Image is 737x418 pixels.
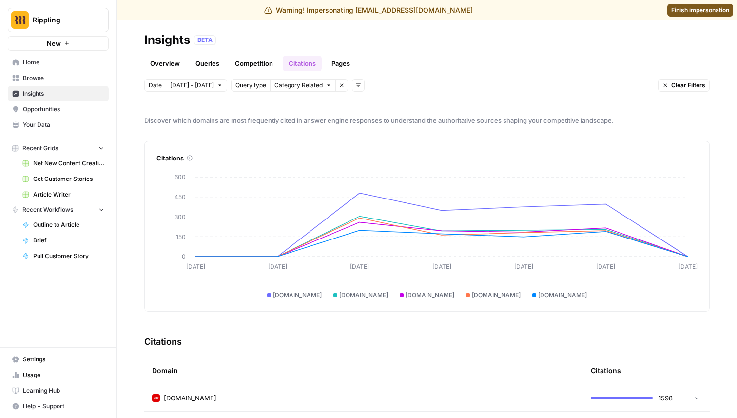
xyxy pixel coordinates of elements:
[23,355,104,364] span: Settings
[182,253,186,260] tspan: 0
[8,202,109,217] button: Recent Workflows
[406,291,454,299] span: [DOMAIN_NAME]
[144,56,186,71] a: Overview
[432,263,451,270] tspan: [DATE]
[8,8,109,32] button: Workspace: Rippling
[235,81,266,90] span: Query type
[33,159,104,168] span: Net New Content Creation
[18,217,109,233] a: Outline to Article
[339,291,388,299] span: [DOMAIN_NAME]
[23,58,104,67] span: Home
[152,357,575,384] div: Domain
[190,56,225,71] a: Queries
[8,86,109,101] a: Insights
[11,11,29,29] img: Rippling Logo
[18,171,109,187] a: Get Customer Stories
[170,81,214,90] span: [DATE] - [DATE]
[176,233,186,240] tspan: 150
[326,56,356,71] a: Pages
[22,144,58,153] span: Recent Grids
[350,263,369,270] tspan: [DATE]
[679,263,698,270] tspan: [DATE]
[144,335,182,349] h3: Citations
[33,236,104,245] span: Brief
[23,386,104,395] span: Learning Hub
[18,248,109,264] a: Pull Customer Story
[175,213,186,220] tspan: 300
[23,74,104,82] span: Browse
[23,89,104,98] span: Insights
[273,291,322,299] span: [DOMAIN_NAME]
[18,156,109,171] a: Net New Content Creation
[8,117,109,133] a: Your Data
[186,263,205,270] tspan: [DATE]
[472,291,521,299] span: [DOMAIN_NAME]
[33,252,104,260] span: Pull Customer Story
[8,36,109,51] button: New
[8,55,109,70] a: Home
[658,79,710,92] button: Clear Filters
[514,263,533,270] tspan: [DATE]
[270,79,335,92] button: Category Related
[274,81,323,90] span: Category Related
[8,101,109,117] a: Opportunities
[8,367,109,383] a: Usage
[591,357,621,384] div: Citations
[671,6,729,15] span: Finish impersonation
[23,371,104,379] span: Usage
[264,5,473,15] div: Warning! Impersonating [EMAIL_ADDRESS][DOMAIN_NAME]
[18,187,109,202] a: Article Writer
[23,402,104,411] span: Help + Support
[671,81,705,90] span: Clear Filters
[659,393,673,403] span: 1598
[47,39,61,48] span: New
[144,116,710,125] span: Discover which domains are most frequently cited in answer engine responses to understand the aut...
[175,173,186,180] tspan: 600
[8,141,109,156] button: Recent Grids
[144,32,190,48] div: Insights
[152,394,160,402] img: 50d7h7nenod9ba8bjic0parryigf
[166,79,227,92] button: [DATE] - [DATE]
[596,263,615,270] tspan: [DATE]
[175,193,186,200] tspan: 450
[667,4,733,17] a: Finish impersonation
[8,70,109,86] a: Browse
[22,205,73,214] span: Recent Workflows
[8,383,109,398] a: Learning Hub
[33,190,104,199] span: Article Writer
[156,153,698,163] div: Citations
[33,15,92,25] span: Rippling
[538,291,587,299] span: [DOMAIN_NAME]
[283,56,322,71] a: Citations
[194,35,216,45] div: BETA
[164,393,216,403] span: [DOMAIN_NAME]
[23,120,104,129] span: Your Data
[229,56,279,71] a: Competition
[149,81,162,90] span: Date
[33,175,104,183] span: Get Customer Stories
[23,105,104,114] span: Opportunities
[8,352,109,367] a: Settings
[8,398,109,414] button: Help + Support
[18,233,109,248] a: Brief
[268,263,287,270] tspan: [DATE]
[33,220,104,229] span: Outline to Article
